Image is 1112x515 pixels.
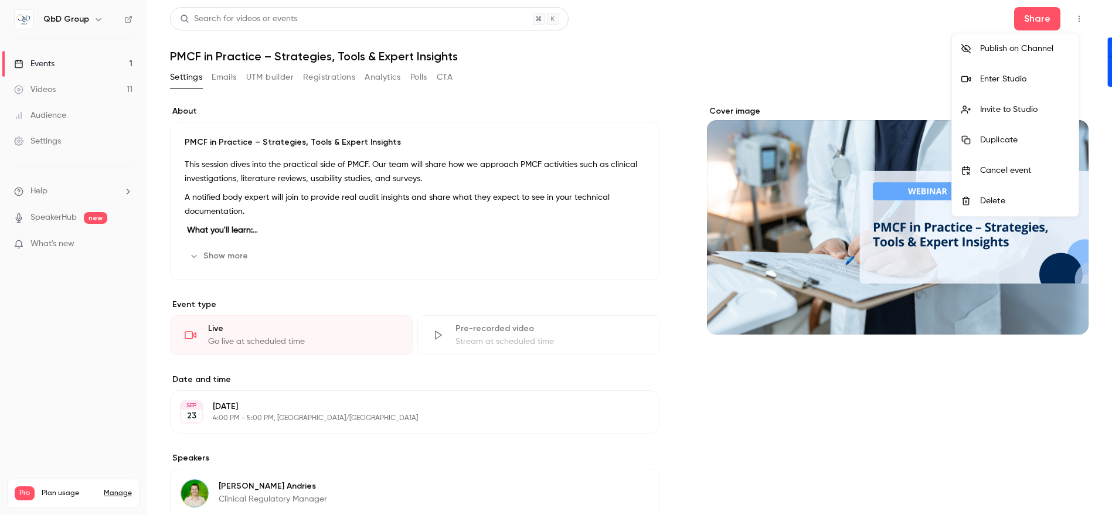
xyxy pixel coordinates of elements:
div: Cancel event [980,165,1069,176]
div: Duplicate [980,134,1069,146]
div: Invite to Studio [980,104,1069,115]
div: Delete [980,195,1069,207]
div: Publish on Channel [980,43,1069,54]
div: Enter Studio [980,73,1069,85]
